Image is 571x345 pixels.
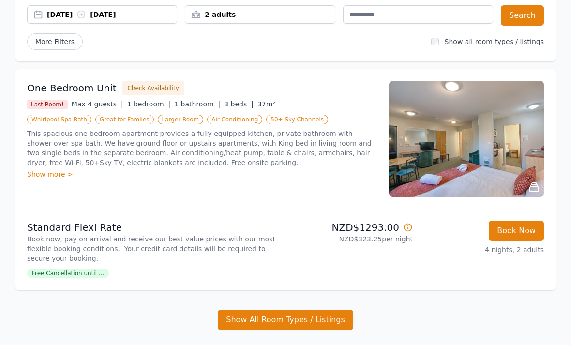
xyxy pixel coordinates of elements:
[289,234,413,244] p: NZD$323.25 per night
[218,310,353,330] button: Show All Room Types / Listings
[289,221,413,234] p: NZD$1293.00
[27,81,117,95] h3: One Bedroom Unit
[185,10,334,19] div: 2 adults
[47,10,177,19] div: [DATE] [DATE]
[174,100,220,108] span: 1 bathroom |
[501,5,544,26] button: Search
[224,100,254,108] span: 3 beds |
[122,81,184,95] button: Check Availability
[95,115,154,124] span: Great for Famlies
[489,221,544,241] button: Book Now
[207,115,262,124] span: Air Conditioning
[27,169,377,179] div: Show more >
[445,38,544,45] label: Show all room types / listings
[27,234,282,263] p: Book now, pay on arrival and receive our best value prices with our most flexible booking conditi...
[72,100,123,108] span: Max 4 guests |
[27,33,83,50] span: More Filters
[257,100,275,108] span: 37m²
[421,245,544,255] p: 4 nights, 2 adults
[27,100,68,109] span: Last Room!
[27,115,91,124] span: Whirlpool Spa Bath
[27,221,282,234] p: Standard Flexi Rate
[158,115,204,124] span: Larger Room
[266,115,328,124] span: 50+ Sky Channels
[27,129,377,167] p: This spacious one bedroom apartment provides a fully equipped kitchen, private bathroom with show...
[27,269,109,278] span: Free Cancellation until ...
[127,100,171,108] span: 1 bedroom |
